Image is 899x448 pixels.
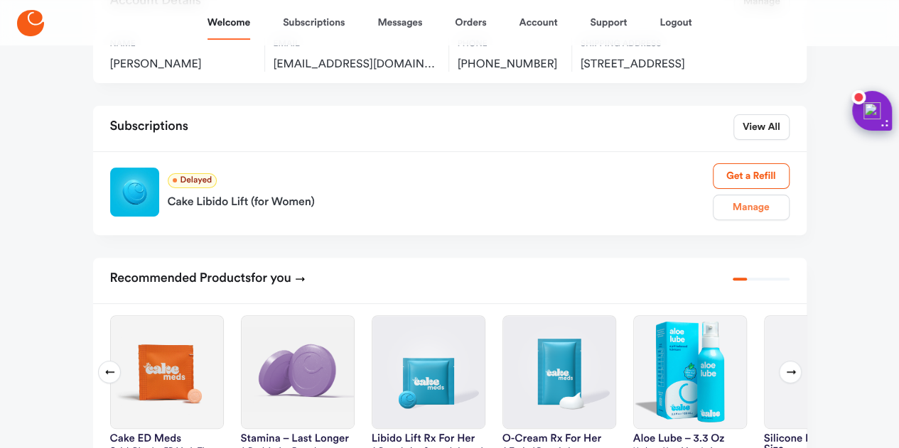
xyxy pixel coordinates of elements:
a: Welcome [208,6,250,40]
h2: Subscriptions [110,114,188,140]
h3: O-Cream Rx for Her [502,433,616,444]
a: Support [590,6,627,40]
a: Account [519,6,557,40]
img: Libido Lift Rx [110,168,159,217]
img: Stamina – Last Longer [242,316,354,428]
a: Get a Refill [713,163,790,189]
a: Subscriptions [283,6,345,40]
a: Orders [455,6,486,40]
img: Aloe Lube – 3.3 oz [634,316,746,428]
img: silicone lube – value size [765,316,877,428]
img: O-Cream Rx for Her [503,316,615,428]
span: Delayed [168,173,217,188]
img: Cake ED Meds [111,316,223,428]
span: [PHONE_NUMBER] [458,58,563,72]
a: Logout [660,6,691,40]
span: 998 Riverfront St, Apt 209, West Sacramento, US, 95691 [581,58,733,72]
a: View All [733,114,790,140]
img: Libido Lift Rx For Her [372,316,485,428]
span: for you [251,272,291,285]
h3: Cake ED Meds [110,433,224,444]
h3: Stamina – Last Longer [241,433,355,444]
h3: Libido Lift Rx For Her [372,433,485,444]
a: Cake Libido Lift (for Women) [168,188,713,211]
span: [PERSON_NAME] [110,58,256,72]
h3: Aloe Lube – 3.3 oz [633,433,747,444]
a: Messages [377,6,422,40]
span: bsbgirl1202@yahoo.com [274,58,440,72]
h2: Recommended Products [110,266,306,292]
a: Manage [713,195,790,220]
